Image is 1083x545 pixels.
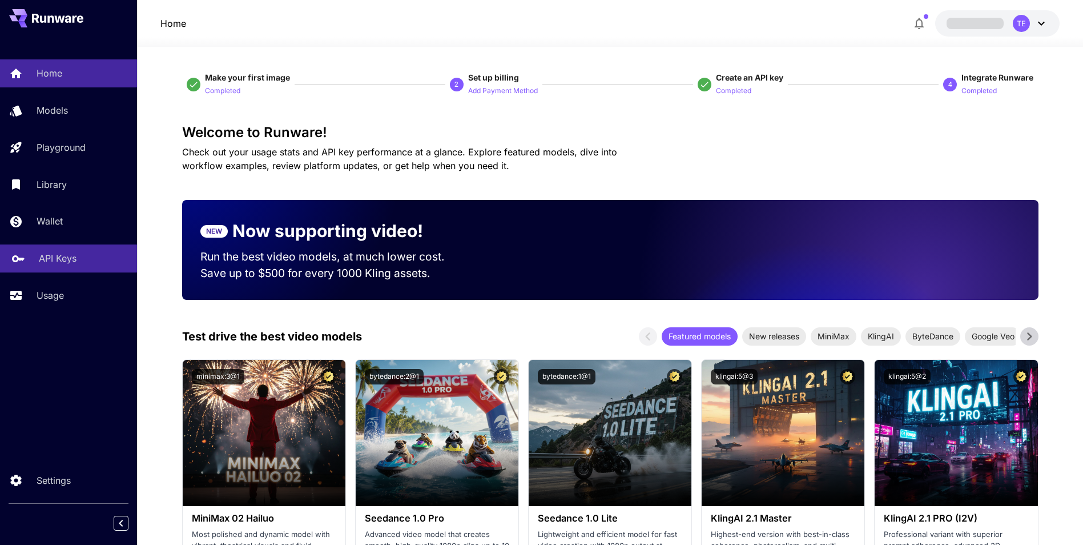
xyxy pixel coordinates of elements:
[529,360,691,506] img: alt
[965,330,1021,342] span: Google Veo
[711,369,758,384] button: klingai:5@3
[182,328,362,345] p: Test drive the best video models
[200,265,466,282] p: Save up to $500 for every 1000 Kling assets.
[711,513,855,524] h3: KlingAI 2.1 Master
[37,178,67,191] p: Library
[321,369,336,384] button: Certified Model – Vetted for best performance and includes a commercial license.
[742,330,806,342] span: New releases
[122,513,137,534] div: Collapse sidebar
[183,360,345,506] img: alt
[667,369,682,384] button: Certified Model – Vetted for best performance and includes a commercial license.
[861,327,901,346] div: KlingAI
[884,369,931,384] button: klingai:5@2
[468,86,538,97] p: Add Payment Method
[905,330,960,342] span: ByteDance
[811,327,856,346] div: MiniMax
[205,83,240,97] button: Completed
[716,86,751,97] p: Completed
[232,218,423,244] p: Now supporting video!
[702,360,864,506] img: alt
[538,369,595,384] button: bytedance:1@1
[200,249,466,265] p: Run the best video models, at much lower cost.
[935,10,1060,37] button: TE
[160,17,186,30] nav: breadcrumb
[37,288,64,302] p: Usage
[365,369,424,384] button: bytedance:2@1
[114,516,128,531] button: Collapse sidebar
[538,513,682,524] h3: Seedance 1.0 Lite
[37,214,63,228] p: Wallet
[811,330,856,342] span: MiniMax
[206,226,222,237] p: NEW
[192,369,244,384] button: minimax:3@1
[948,79,952,90] p: 4
[468,73,519,82] span: Set up billing
[205,86,240,97] p: Completed
[875,360,1037,506] img: alt
[37,141,86,154] p: Playground
[205,73,290,82] span: Make your first image
[840,369,855,384] button: Certified Model – Vetted for best performance and includes a commercial license.
[37,66,62,80] p: Home
[192,513,336,524] h3: MiniMax 02 Hailuo
[662,327,738,346] div: Featured models
[861,330,901,342] span: KlingAI
[662,330,738,342] span: Featured models
[905,327,960,346] div: ByteDance
[182,125,1038,141] h3: Welcome to Runware!
[494,369,509,384] button: Certified Model – Vetted for best performance and includes a commercial license.
[1013,369,1029,384] button: Certified Model – Vetted for best performance and includes a commercial license.
[884,513,1028,524] h3: KlingAI 2.1 PRO (I2V)
[365,513,509,524] h3: Seedance 1.0 Pro
[742,327,806,346] div: New releases
[39,251,77,265] p: API Keys
[961,86,997,97] p: Completed
[182,146,617,171] span: Check out your usage stats and API key performance at a glance. Explore featured models, dive int...
[961,83,997,97] button: Completed
[961,73,1033,82] span: Integrate Runware
[716,83,751,97] button: Completed
[356,360,518,506] img: alt
[454,79,458,90] p: 2
[1013,15,1030,32] div: TE
[468,83,538,97] button: Add Payment Method
[37,103,68,117] p: Models
[965,327,1021,346] div: Google Veo
[716,73,783,82] span: Create an API key
[37,474,71,487] p: Settings
[160,17,186,30] a: Home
